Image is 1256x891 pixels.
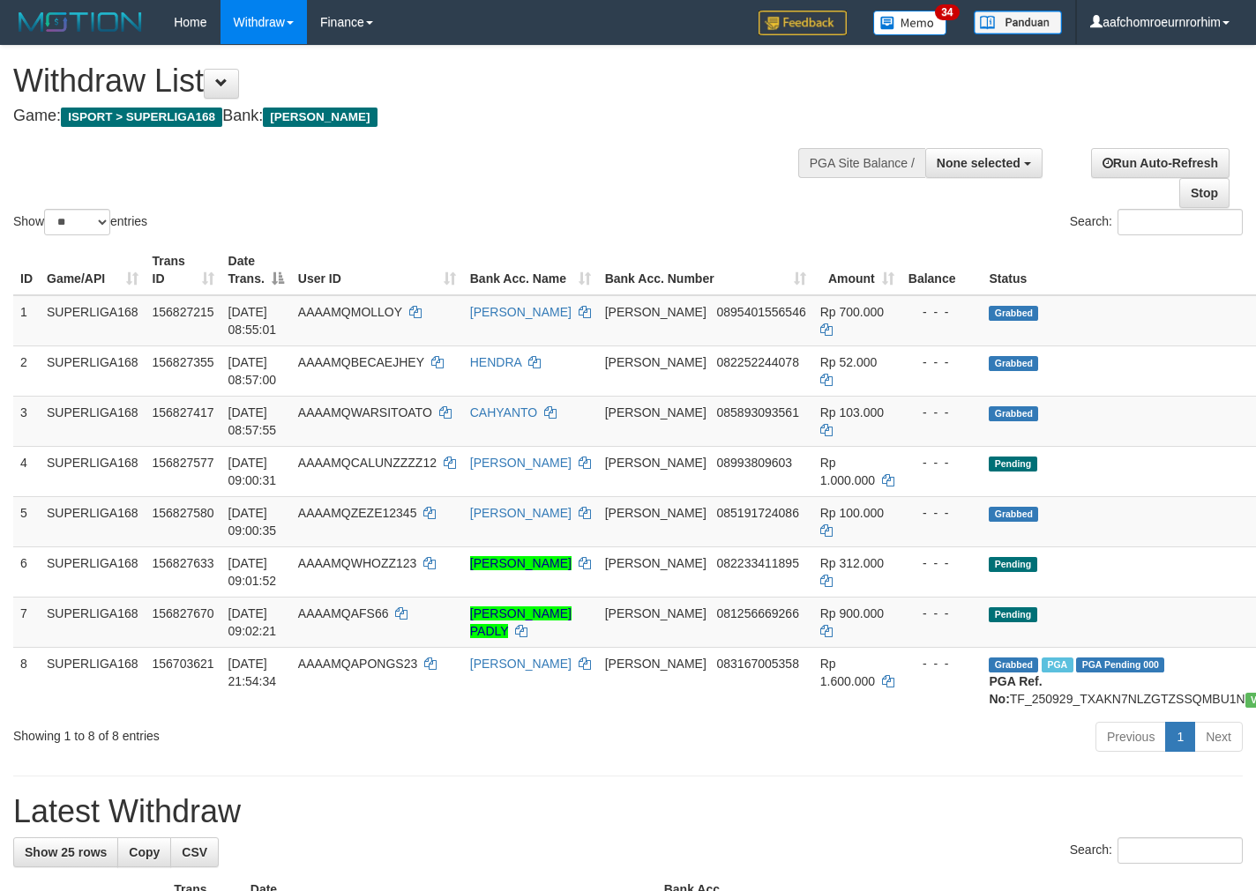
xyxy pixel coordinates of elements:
[221,245,291,295] th: Date Trans.: activate to sort column descending
[263,108,377,127] span: [PERSON_NAME]
[605,657,706,671] span: [PERSON_NAME]
[1091,148,1230,178] a: Run Auto-Refresh
[605,405,706,420] span: [PERSON_NAME]
[61,108,222,127] span: ISPORT > SUPERLIGA168
[820,456,875,487] span: Rp 1.000.000
[820,657,875,688] span: Rp 1.600.000
[820,606,884,620] span: Rp 900.000
[228,355,277,387] span: [DATE] 08:57:00
[228,305,277,337] span: [DATE] 08:55:01
[153,556,214,570] span: 156827633
[40,396,146,446] td: SUPERLIGA168
[989,657,1038,672] span: Grabbed
[153,606,214,620] span: 156827670
[291,245,463,295] th: User ID: activate to sort column ascending
[117,837,171,867] a: Copy
[759,11,847,35] img: Feedback.jpg
[605,506,706,520] span: [PERSON_NAME]
[228,456,277,487] span: [DATE] 09:00:31
[40,446,146,496] td: SUPERLIGA168
[605,456,706,470] span: [PERSON_NAME]
[716,506,798,520] span: Copy 085191724086 to clipboard
[908,303,976,321] div: - - -
[153,305,214,319] span: 156827215
[820,556,884,570] span: Rp 312.000
[44,209,110,235] select: Showentries
[129,845,160,859] span: Copy
[13,345,40,396] td: 2
[228,556,277,588] span: [DATE] 09:01:52
[146,245,221,295] th: Trans ID: activate to sort column ascending
[170,837,219,867] a: CSV
[40,496,146,546] td: SUPERLIGA168
[716,556,798,570] span: Copy 082233411895 to clipboard
[228,657,277,688] span: [DATE] 21:54:34
[40,295,146,346] td: SUPERLIGA168
[13,546,40,597] td: 6
[989,507,1038,522] span: Grabbed
[153,405,214,420] span: 156827417
[937,156,1020,170] span: None selected
[605,355,706,369] span: [PERSON_NAME]
[989,356,1038,371] span: Grabbed
[1118,209,1243,235] input: Search:
[989,457,1036,471] span: Pending
[13,295,40,346] td: 1
[873,11,947,35] img: Button%20Memo.svg
[13,720,510,745] div: Showing 1 to 8 of 8 entries
[989,557,1036,572] span: Pending
[13,245,40,295] th: ID
[470,506,572,520] a: [PERSON_NAME]
[908,404,976,421] div: - - -
[470,355,521,369] a: HENDRA
[598,245,813,295] th: Bank Acc. Number: activate to sort column ascending
[813,245,901,295] th: Amount: activate to sort column ascending
[13,9,147,35] img: MOTION_logo.png
[470,556,572,570] a: [PERSON_NAME]
[25,845,107,859] span: Show 25 rows
[1070,837,1243,864] label: Search:
[13,496,40,546] td: 5
[40,647,146,715] td: SUPERLIGA168
[13,837,118,867] a: Show 25 rows
[798,148,925,178] div: PGA Site Balance /
[298,556,417,570] span: AAAAMQWHOZZ123
[298,305,402,319] span: AAAAMQMOLLOY
[298,405,432,420] span: AAAAMQWARSITOATO
[901,245,983,295] th: Balance
[1118,837,1243,864] input: Search:
[182,845,207,859] span: CSV
[13,647,40,715] td: 8
[13,396,40,446] td: 3
[925,148,1043,178] button: None selected
[989,607,1036,622] span: Pending
[908,353,976,371] div: - - -
[13,597,40,647] td: 7
[605,606,706,620] span: [PERSON_NAME]
[1194,722,1243,752] a: Next
[470,305,572,319] a: [PERSON_NAME]
[13,446,40,496] td: 4
[820,506,884,520] span: Rp 100.000
[463,245,598,295] th: Bank Acc. Name: activate to sort column ascending
[13,794,1243,829] h1: Latest Withdraw
[820,405,884,420] span: Rp 103.000
[153,355,214,369] span: 156827355
[40,245,146,295] th: Game/API: activate to sort column ascending
[40,345,146,396] td: SUPERLIGA168
[228,606,277,638] span: [DATE] 09:02:21
[1076,657,1164,672] span: PGA Pending
[1179,178,1230,208] a: Stop
[13,209,147,235] label: Show entries
[153,506,214,520] span: 156827580
[908,454,976,471] div: - - -
[298,355,424,369] span: AAAAMQBECAEJHEY
[989,306,1038,321] span: Grabbed
[908,504,976,522] div: - - -
[989,406,1038,421] span: Grabbed
[298,606,389,620] span: AAAAMQAFS66
[40,597,146,647] td: SUPERLIGA168
[40,546,146,597] td: SUPERLIGA168
[1095,722,1166,752] a: Previous
[13,108,819,125] h4: Game: Bank:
